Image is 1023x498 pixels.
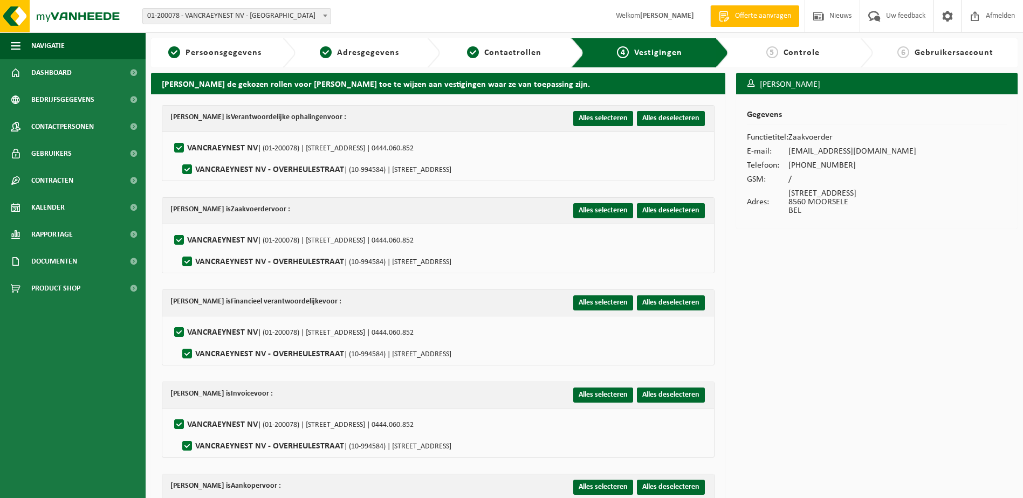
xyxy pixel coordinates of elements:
span: Contactrollen [484,49,541,57]
div: [PERSON_NAME] is voor : [170,111,346,124]
span: Documenten [31,248,77,275]
span: | (01-200078) | [STREET_ADDRESS] | 0444.060.852 [258,421,414,429]
strong: Invoice [231,390,254,398]
div: [PERSON_NAME] is voor : [170,480,281,493]
label: VANCRAEYNEST NV [172,417,414,433]
span: Adresgegevens [337,49,399,57]
h2: [PERSON_NAME] de gekozen rollen voor [PERSON_NAME] toe te wijzen aan vestigingen waar ze van toep... [151,73,725,94]
strong: Aankoper [231,482,262,490]
button: Alles selecteren [573,480,633,495]
div: [PERSON_NAME] is voor : [170,295,341,308]
label: VANCRAEYNEST NV - OVERHEULESTRAAT [180,438,451,454]
td: Telefoon: [747,158,788,172]
h2: Gegevens [747,110,1007,125]
td: [PHONE_NUMBER] [788,158,916,172]
td: / [788,172,916,186]
td: Functietitel: [747,130,788,144]
span: 2 [320,46,332,58]
span: | (01-200078) | [STREET_ADDRESS] | 0444.060.852 [258,144,414,153]
span: 1 [168,46,180,58]
span: 6 [897,46,909,58]
span: Kalender [31,194,65,221]
a: 2Adresgegevens [301,46,418,59]
label: VANCRAEYNEST NV - OVERHEULESTRAAT [180,162,451,178]
span: 4 [617,46,629,58]
span: | (01-200078) | [STREET_ADDRESS] | 0444.060.852 [258,237,414,245]
span: Gebruikers [31,140,72,167]
div: [PERSON_NAME] is voor : [170,388,273,400]
a: 1Persoonsgegevens [156,46,274,59]
span: Gebruikersaccount [915,49,993,57]
span: 01-200078 - VANCRAEYNEST NV - MOORSELE [143,9,331,24]
td: Adres: [747,186,788,218]
span: Controle [784,49,820,57]
span: Dashboard [31,59,72,86]
button: Alles selecteren [573,111,633,126]
strong: Zaakvoerder [231,205,271,213]
strong: Financieel verantwoordelijke [231,298,322,306]
span: 01-200078 - VANCRAEYNEST NV - MOORSELE [142,8,331,24]
span: Bedrijfsgegevens [31,86,94,113]
label: VANCRAEYNEST NV [172,232,414,248]
span: | (01-200078) | [STREET_ADDRESS] | 0444.060.852 [258,329,414,337]
span: 3 [467,46,479,58]
span: Rapportage [31,221,73,248]
button: Alles selecteren [573,388,633,403]
td: [EMAIL_ADDRESS][DOMAIN_NAME] [788,144,916,158]
span: Contactpersonen [31,113,94,140]
span: | (10-994584) | [STREET_ADDRESS] [344,350,451,358]
label: VANCRAEYNEST NV - OVERHEULESTRAAT [180,254,451,270]
button: Alles deselecteren [637,203,705,218]
strong: Verantwoordelijke ophalingen [231,113,327,121]
span: | (10-994584) | [STREET_ADDRESS] [344,258,451,266]
button: Alles selecteren [573,203,633,218]
span: Offerte aanvragen [732,11,794,22]
button: Alles selecteren [573,295,633,310]
span: | (10-994584) | [STREET_ADDRESS] [344,166,451,174]
strong: [PERSON_NAME] [640,12,694,20]
button: Alles deselecteren [637,111,705,126]
span: | (10-994584) | [STREET_ADDRESS] [344,442,451,451]
label: VANCRAEYNEST NV [172,324,414,341]
button: Alles deselecteren [637,388,705,403]
td: E-mail: [747,144,788,158]
label: VANCRAEYNEST NV [172,140,414,156]
span: Vestigingen [634,49,682,57]
h3: [PERSON_NAME] [736,73,1018,96]
td: GSM: [747,172,788,186]
button: Alles deselecteren [637,295,705,310]
div: [PERSON_NAME] is voor : [170,203,290,216]
span: Product Shop [31,275,80,302]
span: Persoonsgegevens [186,49,262,57]
span: Contracten [31,167,73,194]
td: Zaakvoerder [788,130,916,144]
td: [STREET_ADDRESS] 8560 MOORSELE BEL [788,186,916,218]
label: VANCRAEYNEST NV - OVERHEULESTRAAT [180,346,451,362]
span: Navigatie [31,32,65,59]
span: 5 [766,46,778,58]
button: Alles deselecteren [637,480,705,495]
a: Offerte aanvragen [710,5,799,27]
a: 3Contactrollen [445,46,563,59]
